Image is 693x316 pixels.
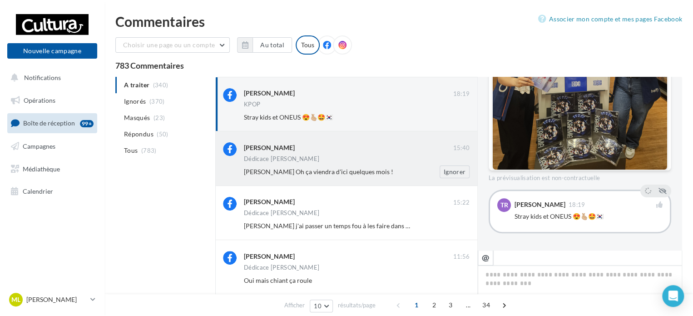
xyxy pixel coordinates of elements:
span: TR [500,201,508,210]
span: Oui mais chiant ça roule [244,276,312,284]
span: 18:19 [569,202,585,208]
span: (50) [157,130,168,138]
button: Nouvelle campagne [7,43,97,59]
p: [PERSON_NAME] [26,295,87,304]
span: Répondus [124,130,153,139]
div: 783 Commentaires [115,61,682,70]
a: Opérations [5,91,99,110]
div: [PERSON_NAME] [244,89,295,98]
a: Boîte de réception99+ [5,113,99,133]
button: Ignorer [440,166,470,178]
div: Dédicace [PERSON_NAME] [244,156,319,162]
span: (783) [141,147,157,154]
button: Au total [252,37,292,53]
button: 10 [310,300,333,312]
span: Tous [124,146,138,155]
div: [PERSON_NAME] [244,143,295,152]
span: Notifications [24,74,61,81]
span: 3 [443,298,458,312]
span: Opérations [24,96,55,104]
a: ML [PERSON_NAME] [7,291,97,308]
span: 2 [427,298,441,312]
span: Boîte de réception [23,119,75,127]
span: 34 [479,298,494,312]
div: Dédicace [PERSON_NAME] [244,210,319,216]
span: ML [11,295,20,304]
a: Campagnes [5,137,99,156]
div: Tous [296,35,320,55]
span: Masqués [124,113,150,122]
div: La prévisualisation est non-contractuelle [489,171,671,182]
div: Open Intercom Messenger [662,285,684,307]
span: 1 [409,298,424,312]
span: Médiathèque [23,165,60,172]
span: Stray kids et ONEUS 😍🫰🏼🤩🇰🇷 [244,113,333,121]
button: Au total [237,37,292,53]
span: 18:19 [453,90,470,98]
span: Afficher [284,301,305,310]
div: KPOP [244,101,260,107]
a: Médiathèque [5,160,99,179]
span: Ignorés [124,97,146,106]
button: @ [478,250,493,266]
span: résultats/page [338,301,376,310]
div: Stray kids et ONEUS 😍🫰🏼🤩🇰🇷 [515,212,663,221]
span: ... [461,298,475,312]
div: Commentaires [115,15,682,28]
a: Associer mon compte et mes pages Facebook [538,14,682,25]
span: 10 [314,302,322,310]
span: [PERSON_NAME] j'ai passer un temps fou à les faire dans le livre plus envie de les refaire 🤣🤣 [244,222,509,230]
div: Dédicace [PERSON_NAME] [244,265,319,271]
button: Notifications [5,68,95,87]
span: (23) [153,114,165,121]
span: Calendrier [23,187,53,195]
a: Calendrier [5,182,99,201]
span: Campagnes [23,142,55,150]
span: Choisir une page ou un compte [123,41,215,49]
span: 15:22 [453,199,470,207]
div: [PERSON_NAME] [244,252,295,261]
button: Choisir une page ou un compte [115,37,230,53]
i: @ [482,253,490,261]
div: [PERSON_NAME] [515,201,565,208]
div: 99+ [80,120,94,127]
span: [PERSON_NAME] Oh ça viendra d'ici quelques mois ! [244,168,393,176]
span: (370) [149,98,165,105]
span: 15:40 [453,144,470,152]
span: 11:56 [453,253,470,261]
div: [PERSON_NAME] [244,197,295,206]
